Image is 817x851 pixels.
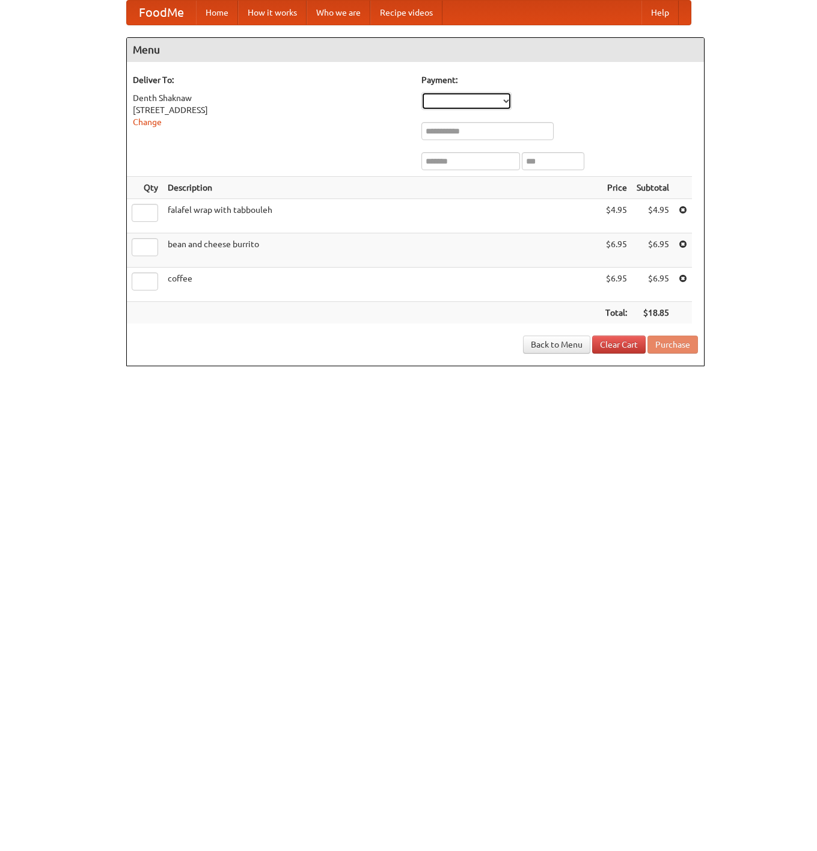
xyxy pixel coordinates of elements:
[196,1,238,25] a: Home
[133,117,162,127] a: Change
[647,336,698,354] button: Purchase
[632,199,674,233] td: $4.95
[641,1,679,25] a: Help
[632,268,674,302] td: $6.95
[133,74,409,86] h5: Deliver To:
[601,233,632,268] td: $6.95
[163,177,601,199] th: Description
[632,177,674,199] th: Subtotal
[133,104,409,116] div: [STREET_ADDRESS]
[127,177,163,199] th: Qty
[163,233,601,268] td: bean and cheese burrito
[632,233,674,268] td: $6.95
[632,302,674,324] th: $18.85
[523,336,590,354] a: Back to Menu
[370,1,442,25] a: Recipe videos
[133,92,409,104] div: Denth Shaknaw
[601,268,632,302] td: $6.95
[421,74,698,86] h5: Payment:
[592,336,646,354] a: Clear Cart
[163,268,601,302] td: coffee
[601,199,632,233] td: $4.95
[127,38,704,62] h4: Menu
[601,302,632,324] th: Total:
[127,1,196,25] a: FoodMe
[307,1,370,25] a: Who we are
[163,199,601,233] td: falafel wrap with tabbouleh
[601,177,632,199] th: Price
[238,1,307,25] a: How it works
